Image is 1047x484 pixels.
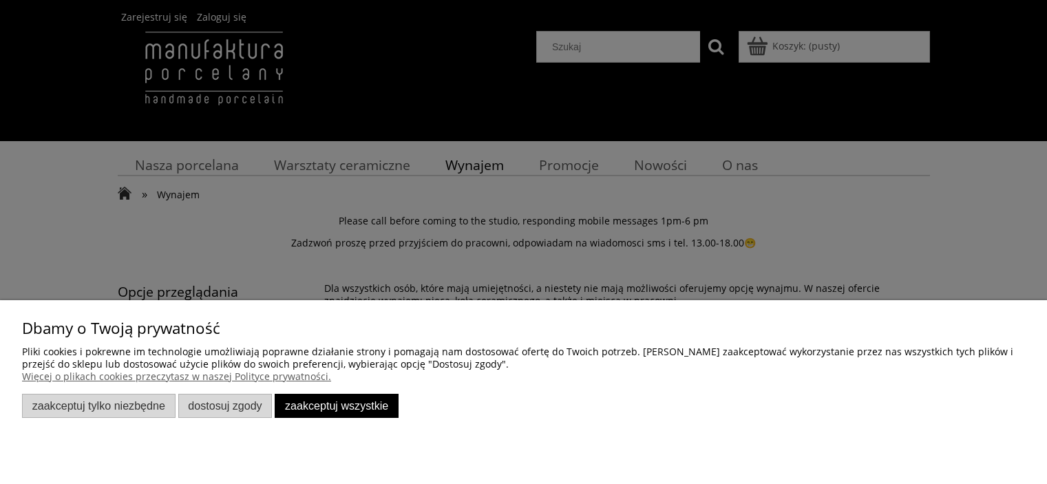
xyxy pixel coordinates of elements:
[22,370,331,383] a: Więcej o plikach cookies przeczytasz w naszej Polityce prywatności.
[22,394,176,418] button: Zaakceptuj tylko niezbędne
[178,394,273,418] button: Dostosuj zgody
[22,346,1025,370] p: Pliki cookies i pokrewne im technologie umożliwiają poprawne działanie strony i pomagają nam dost...
[22,322,1025,335] p: Dbamy o Twoją prywatność
[275,394,399,418] button: Zaakceptuj wszystkie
